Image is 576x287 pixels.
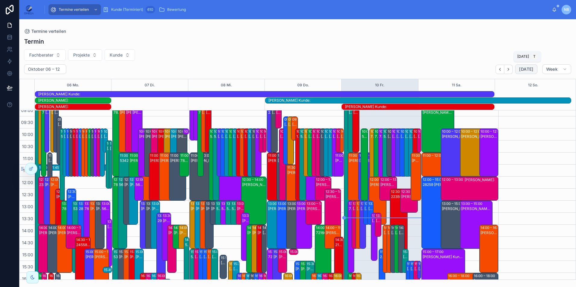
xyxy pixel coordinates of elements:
div: 11:00 – 13:00[PERSON_NAME]: [129,153,146,200]
div: [PERSON_NAME]: [245,134,249,139]
button: Select Button [68,49,102,61]
div: 10:00 – 11:00[PERSON_NAME]: [417,129,421,152]
button: 11 Sa. [452,79,462,91]
div: 08:30 – 11:3076532 [PERSON_NAME]:[PERSON_NAME] [38,93,43,164]
button: 08 Mi. [221,79,232,91]
div: 10:00 – 11:00[PERSON_NAME] Kunde: [340,129,343,152]
div: 10:00 – 13:0053426 [PERSON_NAME]:[PERSON_NAME] [213,129,219,200]
button: 12 So. [528,79,538,91]
div: 10:00 – 11:00[PERSON_NAME]: [259,129,265,152]
div: 10:00 – 12:00 [98,129,120,134]
div: 10:00 – 12:00 [333,129,355,134]
div: 09:00 – 11:00[PERSON_NAME]: [271,105,277,152]
div: 10:00 – 13:00 [61,129,83,134]
div: 10:00 – 12:00 [73,129,96,134]
div: 10:00 – 12:00[PERSON_NAME] Kunde: [308,129,314,176]
div: 10:00 – 12:00 [313,129,335,134]
a: Bewertung [157,4,190,15]
div: 78652 [PERSON_NAME]:[PERSON_NAME] [199,110,203,115]
div: [PERSON_NAME]: [349,110,354,115]
div: 10:00 – 13:00 [300,129,323,134]
div: 10:00 – 13:00 [362,129,384,134]
div: [PERSON_NAME] Kunde: [329,134,334,139]
div: 10:30 – 12:30[PERSON_NAME]: [106,141,111,188]
div: 10:00 – 12:00[PERSON_NAME] Kunde: [328,129,334,176]
div: 10:00 – 12:00[PERSON_NAME] Kunde: [164,129,174,176]
div: 78652 [PERSON_NAME] Kunde:[PERSON_NAME] [42,110,45,115]
div: [PERSON_NAME]: [388,134,393,139]
div: [PERSON_NAME]: [401,134,406,139]
div: 10:30 – 12:30 [110,141,133,146]
span: Week [546,66,558,72]
div: 08:30 – 10:30[PERSON_NAME] Kunde: [190,93,196,140]
div: 10:00 – 12:00[PERSON_NAME] Kunde: [72,129,77,176]
div: 10:00 – 12:00[PERSON_NAME] Kunde: [224,129,230,176]
div: 10:00 – 11:00[PERSON_NAME]: [336,129,342,152]
div: 10:00 – 12:00[PERSON_NAME] Kunde: [480,129,498,176]
div: 10:00 – 12:00 [256,129,279,134]
div: 10:00 – 12:00[PERSON_NAME] Kunde: [145,129,155,176]
div: [PERSON_NAME] Kunde: [52,110,55,115]
div: 06 Mo. [67,79,79,91]
div: [PERSON_NAME] Kunde: [280,134,285,139]
div: 10:00 – 12:00[PERSON_NAME] Kunde: [441,129,473,176]
div: 10:00 – 12:00[PERSON_NAME] Kunde: [236,129,242,176]
div: [PERSON_NAME]: [264,134,266,139]
div: [PERSON_NAME] Kunde: [353,110,359,115]
div: 09:30 – 11:30 [288,117,311,122]
div: [PERSON_NAME] Kunde: [333,134,338,139]
div: 10:00 – 12:00[PERSON_NAME]: [228,129,234,176]
div: 10:00 – 12:00 [70,129,92,134]
div: 78652 [PERSON_NAME] Kunde:[PERSON_NAME] [114,110,123,115]
div: [PERSON_NAME] Kunde: [146,134,155,139]
div: 10:00 – 12:00 [401,129,423,134]
div: 09:00 – 11:00[PERSON_NAME] Kunde: [51,105,55,152]
div: [PERSON_NAME]: [178,134,187,139]
div: 09:30 – 11:30[PERSON_NAME]: [57,117,61,164]
div: [PERSON_NAME] Kunde: [70,134,73,139]
div: 76532 [PERSON_NAME] Kunde:[PERSON_NAME] [375,134,380,139]
button: 09 Do. [297,79,309,91]
div: [PERSON_NAME] Kunde: [321,134,326,139]
div: 09:30 – 11:30[PERSON_NAME] Kunde: [287,117,294,164]
div: [PERSON_NAME]: [414,134,419,139]
div: 09:30 – 11:30 [58,117,80,122]
div: [PERSON_NAME] Kunde: [461,134,492,139]
div: 10:00 – 10:15 [184,129,206,134]
div: 09:30 – 11:30[PERSON_NAME]: [283,117,290,164]
div: 53426 [PERSON_NAME]:[PERSON_NAME] [214,134,219,139]
div: 10:00 – 11:00[PERSON_NAME]: [263,129,266,152]
button: 10 Fr. [375,79,384,91]
span: Fachberater [29,52,53,58]
div: 09:00 – 11:00[PERSON_NAME]: [125,105,136,152]
div: 10:00 – 12:00 [64,129,86,134]
div: [PERSON_NAME] Kunde: [341,134,343,139]
div: [PERSON_NAME] Kunde: [409,134,415,139]
div: 08:30 – 10:30[PERSON_NAME] Kunde: [194,93,200,140]
div: scrollable content [39,3,552,16]
div: 10:00 – 12:00 [67,129,89,134]
span: Kunde [110,52,123,58]
div: [PERSON_NAME] Kunde: [396,134,402,139]
div: 10:00 – 12:00 [146,129,168,134]
div: [PERSON_NAME]: [229,134,234,139]
div: 09:00 – 11:00[PERSON_NAME] Kunde: [45,105,49,152]
div: [PERSON_NAME]: [256,134,261,139]
div: 10:00 – 12:00[PERSON_NAME] Kunde: [320,129,326,176]
div: [PERSON_NAME] Kunde: [237,134,242,139]
div: [PERSON_NAME]: [337,134,342,139]
div: 09:30 – 10:30[PERSON_NAME] Kunde: [291,117,298,140]
div: 56414 [PERSON_NAME]:[PERSON_NAME] [383,134,389,139]
div: 09:00 – 11:00[PERSON_NAME] Kunde: [201,105,207,152]
div: 10:00 – 12:00[PERSON_NAME]: [88,129,92,176]
div: [PERSON_NAME] Kunde: [317,134,322,139]
div: 10:00 – 12:00[PERSON_NAME]: [304,129,310,176]
div: 78652 [PERSON_NAME]:[PERSON_NAME] [379,134,385,139]
div: 10:00 – 12:00 [86,129,108,134]
div: [PERSON_NAME]: [418,134,421,139]
div: 10:00 – 12:00 [79,129,102,134]
div: [PERSON_NAME] Kunde: [442,134,473,139]
div: 10:00 – 12:00[PERSON_NAME] Kunde: [63,129,67,176]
